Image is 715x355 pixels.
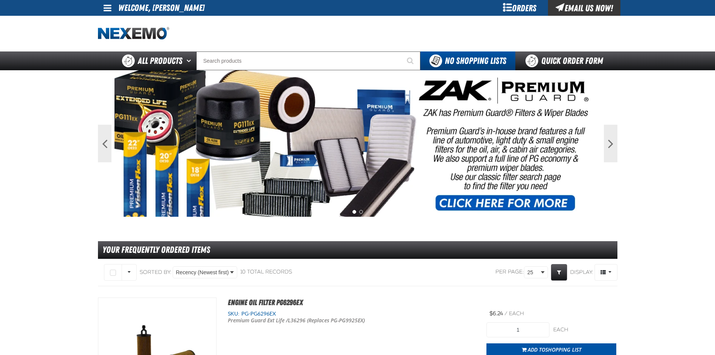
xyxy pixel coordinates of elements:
[98,125,111,162] button: Previous
[445,56,506,66] span: No Shopping Lists
[570,269,593,275] span: Display:
[240,269,292,276] div: 10 total records
[553,326,616,334] div: each
[595,264,617,280] span: Product Grid Views Toolbar
[140,269,172,275] span: Sorted By:
[196,51,420,70] input: Search
[527,269,539,276] span: 25
[595,264,617,281] button: Product Grid Views Toolbar
[239,311,276,317] span: PG-PG6296EX
[486,322,549,337] input: Product Quantity
[138,54,182,68] span: All Products
[515,51,617,70] a: Quick Order Form
[604,125,617,162] button: Next
[402,51,420,70] button: Start Searching
[228,317,376,324] p: Premium Guard Ext Life /L36296 (Replaces PG-PG9925EX)
[359,210,363,214] button: 2 of 2
[228,310,476,317] div: SKU:
[528,346,581,353] span: Add to
[495,269,524,276] span: Per page:
[98,27,169,40] img: Nexemo logo
[114,70,601,217] img: PG Filters & Wipers
[98,241,617,259] div: Your Frequently Ordered Items
[228,298,303,307] a: Engine Oil Filter PG6296EX
[504,310,507,317] span: /
[545,346,581,353] span: Shopping List
[551,264,567,281] a: Expand or Collapse Grid Filters
[352,210,356,214] button: 1 of 2
[509,310,524,317] span: each
[489,310,503,317] span: $6.24
[176,269,229,276] span: Recency (Newest first)
[122,264,137,281] button: Rows selection options
[420,51,515,70] button: You do not have available Shopping Lists. Open to Create a New List
[184,51,196,70] button: Open All Products pages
